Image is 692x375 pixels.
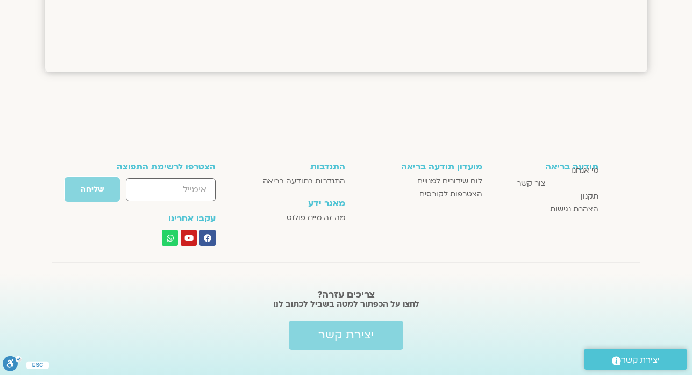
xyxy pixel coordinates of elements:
[66,299,626,309] h2: לחצו על הכפתור למטה בשביל לכתוב לנו
[318,329,374,342] span: יצירת קשר
[94,162,216,172] h3: הצטרפו לרשימת התפוצה
[581,190,598,203] span: תקנון
[356,188,482,201] a: הצטרפות לקורסים
[287,211,345,224] span: מה זה מיינדפולנס
[493,177,546,190] a: צור קשר
[245,175,345,188] a: התנדבות בתודעה בריאה
[584,349,687,370] a: יצירת קשר
[245,162,345,172] h3: התנדבות
[94,176,216,208] form: טופס חדש
[356,162,482,172] h3: מועדון תודעה בריאה
[550,203,598,216] span: הצהרת נגישות
[81,185,104,194] span: שליחה
[493,164,598,177] a: מי אנחנו
[545,162,598,172] h3: תודעה בריאה
[289,321,403,350] a: יצירת קשר
[94,214,216,223] h3: עקבו אחרינו
[66,289,626,300] h2: צריכים עזרה?
[126,178,216,201] input: אימייל
[419,188,482,201] span: הצטרפות לקורסים
[245,199,345,208] h3: מאגר ידע
[571,164,598,177] span: מי אנחנו
[493,203,598,216] a: הצהרת נגישות
[621,353,660,367] span: יצירת קשר
[356,175,482,188] a: לוח שידורים למנויים
[64,176,120,202] button: שליחה
[545,162,598,164] a: תודעה בריאה
[417,175,482,188] span: לוח שידורים למנויים
[245,211,345,224] a: מה זה מיינדפולנס
[517,177,546,190] span: צור קשר
[493,190,598,203] a: תקנון
[263,175,345,188] span: התנדבות בתודעה בריאה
